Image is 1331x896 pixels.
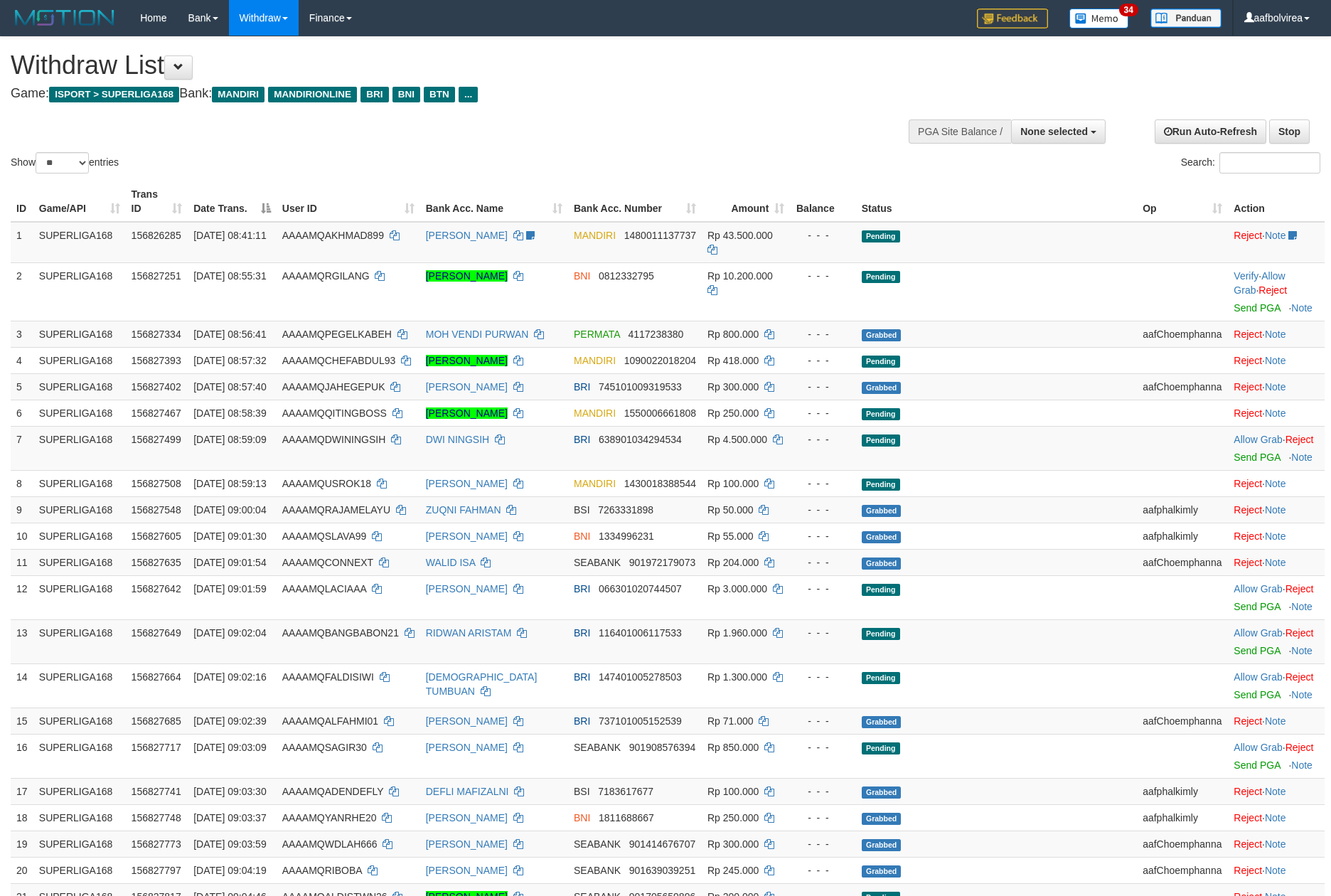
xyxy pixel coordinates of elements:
[282,381,385,393] span: AAAAMQJAHEGEPUK
[11,373,33,400] td: 5
[426,557,476,568] a: WALID ISA
[36,152,89,174] select: Showentries
[193,434,266,445] span: [DATE] 08:59:09
[1234,742,1285,753] span: ·
[1234,407,1262,419] a: Reject
[796,555,850,570] div: - - -
[707,504,754,516] span: Rp 50.000
[574,671,590,683] span: BRI
[1234,329,1262,340] a: Reject
[1269,119,1310,144] a: Stop
[33,262,126,321] td: SUPERLIGA168
[862,356,900,368] span: Pending
[282,478,371,489] span: AAAAMQUSROK18
[1265,865,1286,876] a: Note
[33,496,126,523] td: SUPERLIGA168
[1228,734,1325,778] td: ·
[11,663,33,708] td: 14
[796,476,850,491] div: - - -
[599,270,654,282] span: Copy 0812332795 to clipboard
[1265,230,1286,241] a: Note
[862,434,900,447] span: Pending
[568,181,702,222] th: Bank Acc. Number: activate to sort column ascending
[1228,373,1325,400] td: ·
[11,181,33,222] th: ID
[1285,434,1314,445] a: Reject
[1265,478,1286,489] a: Note
[707,627,767,639] span: Rp 1.960.000
[707,530,754,542] span: Rp 55.000
[1228,347,1325,373] td: ·
[1228,181,1325,222] th: Action
[426,478,508,489] a: [PERSON_NAME]
[33,575,126,619] td: SUPERLIGA168
[193,742,266,753] span: [DATE] 09:03:09
[1228,549,1325,575] td: ·
[282,434,385,445] span: AAAAMQDWININGSIH
[11,152,119,174] label: Show entries
[862,329,902,341] span: Grabbed
[459,87,478,102] span: ...
[33,734,126,778] td: SUPERLIGA168
[132,381,181,393] span: 156827402
[426,329,529,340] a: MOH VENDI PURWAN
[796,432,850,447] div: - - -
[193,715,266,727] span: [DATE] 09:02:39
[574,627,590,639] span: BRI
[11,87,873,101] h4: Game: Bank:
[1228,496,1325,523] td: ·
[1234,270,1285,296] a: Allow Grab
[796,406,850,420] div: - - -
[1228,523,1325,549] td: ·
[796,353,850,368] div: - - -
[796,714,850,728] div: - - -
[132,230,181,241] span: 156826285
[574,407,616,419] span: MANDIRI
[862,584,900,596] span: Pending
[392,87,420,102] span: BNI
[33,778,126,804] td: SUPERLIGA168
[599,627,682,639] span: Copy 116401006117533 to clipboard
[1234,865,1262,876] a: Reject
[796,670,850,684] div: - - -
[33,708,126,734] td: SUPERLIGA168
[1137,778,1228,804] td: aafphalkimly
[574,355,616,366] span: MANDIRI
[1228,619,1325,663] td: ·
[1137,373,1228,400] td: aafChoemphanna
[426,270,508,282] a: [PERSON_NAME]
[599,583,682,594] span: Copy 066301020744507 to clipboard
[426,381,508,393] a: [PERSON_NAME]
[707,742,759,753] span: Rp 850.000
[193,230,266,241] span: [DATE] 08:41:11
[33,181,126,222] th: Game/API: activate to sort column ascending
[33,347,126,373] td: SUPERLIGA168
[1228,426,1325,470] td: ·
[1228,575,1325,619] td: ·
[1234,230,1262,241] a: Reject
[426,583,508,594] a: [PERSON_NAME]
[1234,434,1285,445] span: ·
[426,865,508,876] a: [PERSON_NAME]
[132,329,181,340] span: 156827334
[574,329,620,340] span: PERMATA
[599,715,682,727] span: Copy 737101005152539 to clipboard
[1265,504,1286,516] a: Note
[11,778,33,804] td: 17
[790,181,855,222] th: Balance
[426,627,512,639] a: RIDWAN ARISTAM
[126,181,188,222] th: Trans ID: activate to sort column ascending
[33,470,126,496] td: SUPERLIGA168
[282,504,390,516] span: AAAAMQRAJAMELAYU
[1285,742,1314,753] a: Reject
[33,549,126,575] td: SUPERLIGA168
[574,478,616,489] span: MANDIRI
[862,408,900,420] span: Pending
[599,381,682,393] span: Copy 745101009319533 to clipboard
[574,530,590,542] span: BNI
[1228,400,1325,426] td: ·
[1234,786,1262,797] a: Reject
[132,407,181,419] span: 156827467
[628,329,683,340] span: Copy 4117238380 to clipboard
[33,400,126,426] td: SUPERLIGA168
